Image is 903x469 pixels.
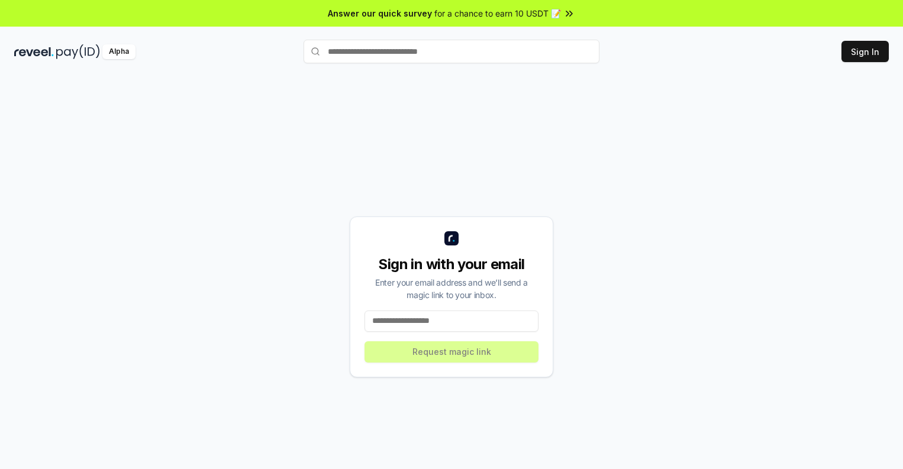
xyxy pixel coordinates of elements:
[14,44,54,59] img: reveel_dark
[56,44,100,59] img: pay_id
[841,41,889,62] button: Sign In
[444,231,459,245] img: logo_small
[365,276,538,301] div: Enter your email address and we’ll send a magic link to your inbox.
[328,7,432,20] span: Answer our quick survey
[102,44,136,59] div: Alpha
[365,255,538,274] div: Sign in with your email
[434,7,561,20] span: for a chance to earn 10 USDT 📝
